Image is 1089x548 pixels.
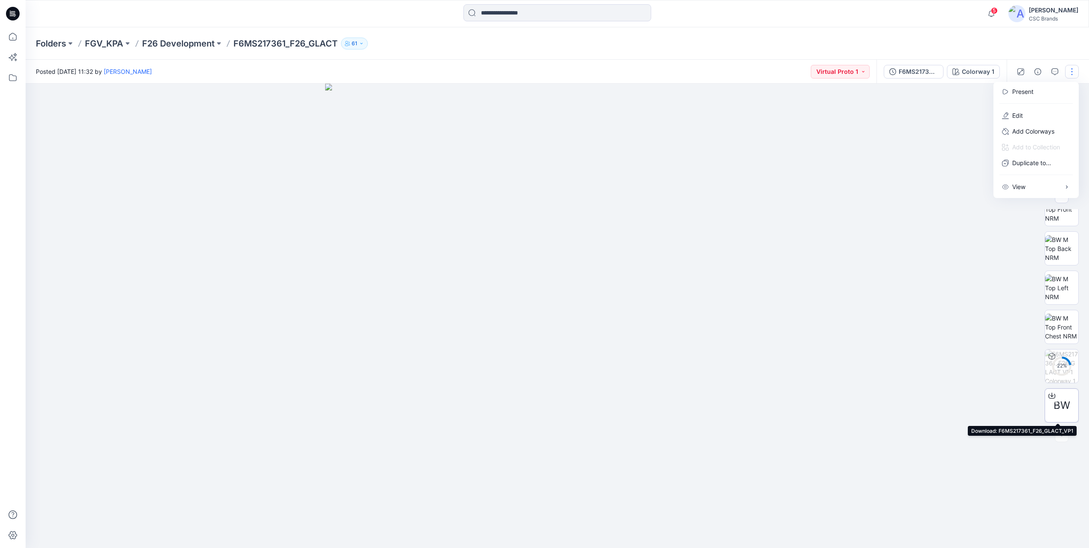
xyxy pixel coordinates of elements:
p: F6MS217361_F26_GLACT [233,38,338,50]
div: 22 % [1051,362,1072,370]
button: 61 [341,38,368,50]
p: View [1012,182,1025,191]
span: Posted [DATE] 11:32 by [36,67,152,76]
img: avatar [1008,5,1025,22]
a: F26 Development [142,38,215,50]
a: [PERSON_NAME] [104,68,152,75]
a: FGV_KPA [85,38,123,50]
a: Present [1012,87,1034,96]
a: Edit [1012,111,1023,120]
img: BW M Top Front Chest NRM [1045,314,1078,341]
button: Details [1031,65,1045,79]
a: Folders [36,38,66,50]
p: 61 [352,39,357,48]
div: CSC Brands [1029,15,1078,22]
img: BW M Top Front NRM [1045,196,1078,223]
img: F6MS217361_F26_GLACT_VP1 Colorway 1 [1045,350,1078,383]
span: 5 [991,7,998,14]
div: [PERSON_NAME] [1029,5,1078,15]
button: F6MS217361_F26_GLACT_VP1 [884,65,943,79]
img: BW M Top Back NRM [1045,235,1078,262]
p: Add Colorways [1012,127,1054,136]
img: eyJhbGciOiJIUzI1NiIsImtpZCI6IjAiLCJzbHQiOiJzZXMiLCJ0eXAiOiJKV1QifQ.eyJkYXRhIjp7InR5cGUiOiJzdG9yYW... [325,84,789,548]
button: Colorway 1 [947,65,1000,79]
div: Colorway 1 [962,67,994,76]
span: BW [1054,398,1070,413]
img: BW M Top Left NRM [1045,274,1078,301]
div: F6MS217361_F26_GLACT_VP1 [899,67,938,76]
p: Duplicate to... [1012,158,1051,167]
